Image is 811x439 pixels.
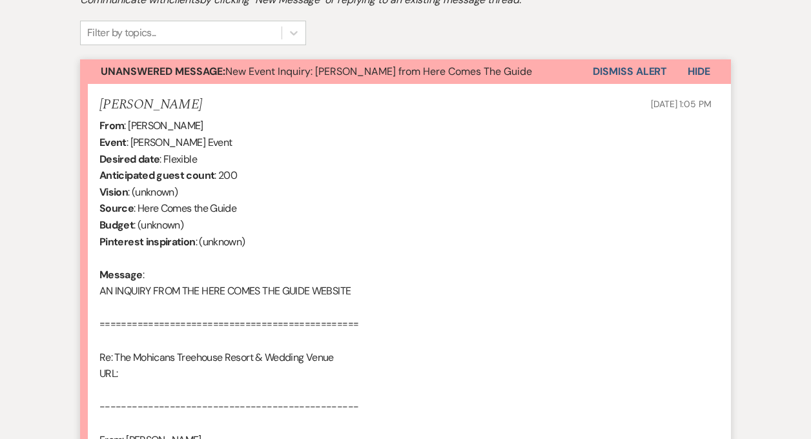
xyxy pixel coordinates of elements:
[667,59,731,84] button: Hide
[99,185,128,199] b: Vision
[101,65,225,78] strong: Unanswered Message:
[99,97,202,113] h5: [PERSON_NAME]
[99,235,196,249] b: Pinterest inspiration
[99,152,159,166] b: Desired date
[99,218,134,232] b: Budget
[651,98,712,110] span: [DATE] 1:05 PM
[99,201,134,215] b: Source
[80,59,593,84] button: Unanswered Message:New Event Inquiry: [PERSON_NAME] from Here Comes The Guide
[593,59,667,84] button: Dismiss Alert
[99,136,127,149] b: Event
[87,25,156,41] div: Filter by topics...
[99,119,124,132] b: From
[99,168,214,182] b: Anticipated guest count
[99,268,143,281] b: Message
[101,65,532,78] span: New Event Inquiry: [PERSON_NAME] from Here Comes The Guide
[688,65,710,78] span: Hide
